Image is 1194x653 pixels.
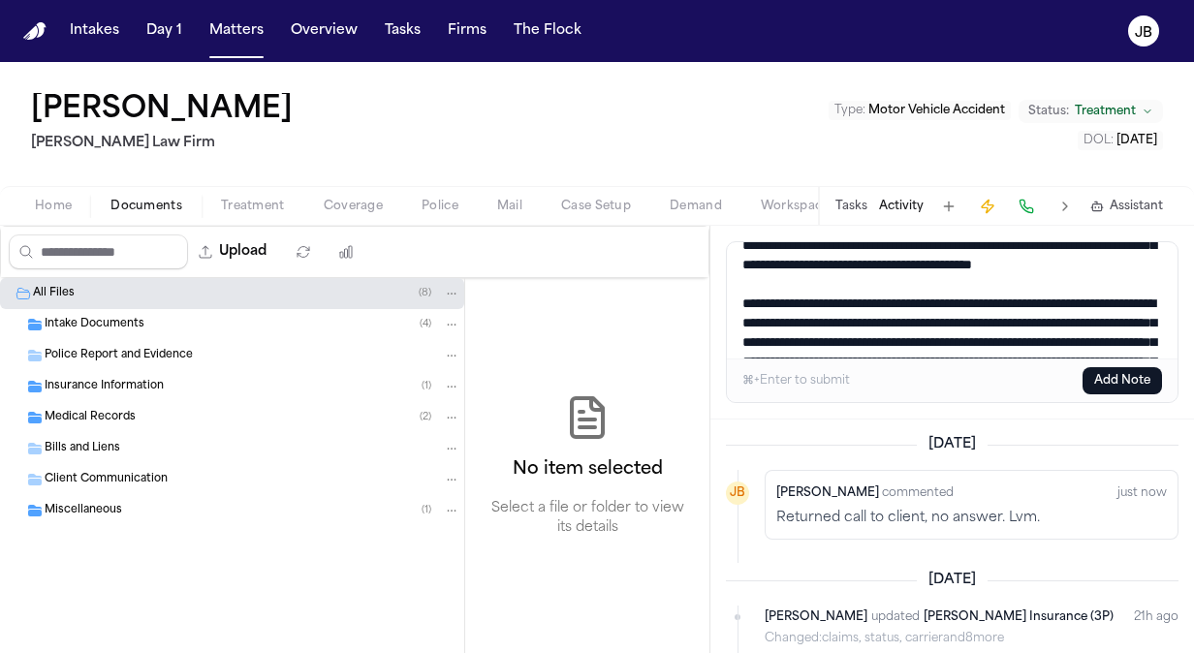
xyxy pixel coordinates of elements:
button: Add Task [935,193,962,220]
span: Motor Vehicle Accident [868,105,1005,116]
span: DOL : [1084,135,1114,146]
span: Treatment [221,199,285,214]
button: Upload [188,234,278,269]
span: Documents [110,199,182,214]
a: [PERSON_NAME] Insurance (3P) [924,607,1114,627]
span: Mail [497,199,522,214]
span: Coverage [324,199,383,214]
button: Create Immediate Task [974,193,1001,220]
span: Police Report and Evidence [45,348,193,364]
span: Miscellaneous [45,503,122,519]
span: [PERSON_NAME] Insurance (3P) [924,611,1114,623]
h1: [PERSON_NAME] [31,93,293,128]
button: Matters [202,14,271,48]
button: Firms [440,14,494,48]
span: Type : [834,105,865,116]
button: Edit DOL: 2025-07-14 [1078,131,1163,150]
span: updated [871,607,920,627]
span: Status: [1028,104,1069,119]
div: commented [776,482,954,505]
button: The Flock [506,14,589,48]
span: [PERSON_NAME] [776,487,879,499]
span: Intake Documents [45,317,144,333]
button: Change status from Treatment [1019,100,1163,123]
button: Make a Call [1013,193,1040,220]
h2: [PERSON_NAME] Law Firm [31,132,300,155]
span: ( 1 ) [422,381,431,391]
span: Medical Records [45,410,136,426]
button: Assistant [1090,199,1163,214]
span: [DATE] [1116,135,1157,146]
span: Client Communication [45,472,168,488]
button: Day 1 [139,14,190,48]
button: Add Note [1083,367,1162,394]
span: Assistant [1110,199,1163,214]
span: Changed: claims, status, carrier [765,631,1114,646]
span: Case Setup [561,199,631,214]
button: Edit matter name [31,93,293,128]
button: Activity [879,199,924,214]
button: Edit Type: Motor Vehicle Accident [829,101,1011,120]
h2: No item selected [513,456,663,483]
button: Tasks [377,14,428,48]
button: Tasks [835,199,867,214]
span: All Files [33,286,75,302]
button: Intakes [62,14,127,48]
div: JB [726,482,749,505]
span: Insurance Information [45,379,164,395]
span: [PERSON_NAME] [765,607,867,627]
div: ⌘+Enter to submit [742,373,850,389]
span: [DATE] [917,435,988,454]
span: Bills and Liens [45,441,120,457]
span: ( 4 ) [420,319,431,329]
span: Demand [670,199,722,214]
span: ( 8 ) [419,288,431,298]
button: Overview [283,14,365,48]
p: Returned call to client, no answer. Lvm. [776,509,1167,528]
span: Police [422,199,458,214]
time: August 19, 2025 at 10:56 AM [1117,482,1167,505]
span: Treatment [1075,104,1136,119]
span: ( 1 ) [422,505,431,515]
time: August 18, 2025 at 1:43 PM [1134,607,1178,646]
span: Home [35,199,72,214]
img: Finch Logo [23,22,47,41]
input: Search files [9,234,188,269]
a: Home [23,22,47,41]
span: Workspaces [761,199,835,214]
span: and 8 more [943,633,1004,644]
span: [DATE] [917,571,988,590]
span: ( 2 ) [420,412,431,422]
p: Select a file or folder to view its details [488,499,686,538]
